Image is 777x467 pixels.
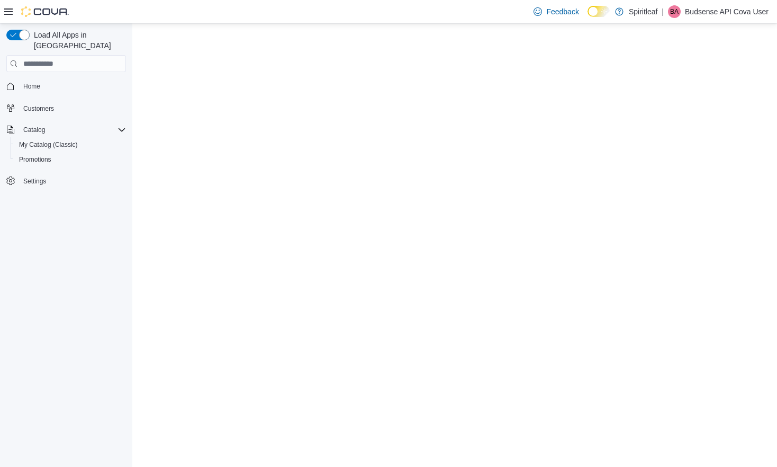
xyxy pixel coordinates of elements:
span: Customers [23,104,54,113]
p: | [662,5,664,18]
button: Settings [2,173,130,189]
p: Spiritleaf [629,5,657,18]
a: Promotions [15,153,56,166]
span: Catalog [19,124,126,136]
span: Settings [23,177,46,186]
span: Feedback [546,6,579,17]
span: Home [23,82,40,91]
span: My Catalog (Classic) [19,140,78,149]
span: Catalog [23,126,45,134]
span: My Catalog (Classic) [15,138,126,151]
span: Promotions [19,155,51,164]
button: Catalog [2,122,130,137]
button: Customers [2,100,130,116]
p: Budsense API Cova User [685,5,769,18]
button: Promotions [11,152,130,167]
button: My Catalog (Classic) [11,137,130,152]
nav: Complex example [6,74,126,216]
button: Home [2,78,130,94]
a: Feedback [529,1,583,22]
a: Customers [19,102,58,115]
span: BA [670,5,679,18]
a: My Catalog (Classic) [15,138,82,151]
div: Budsense API Cova User [668,5,681,18]
span: Promotions [15,153,126,166]
a: Home [19,80,44,93]
img: Cova [21,6,69,17]
a: Settings [19,175,50,188]
span: Settings [19,174,126,188]
span: Customers [19,101,126,114]
button: Catalog [19,124,49,136]
span: Load All Apps in [GEOGRAPHIC_DATA] [30,30,126,51]
input: Dark Mode [588,6,610,17]
span: Home [19,80,126,93]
